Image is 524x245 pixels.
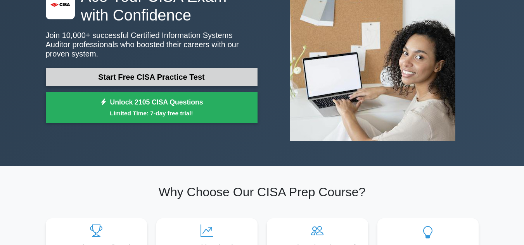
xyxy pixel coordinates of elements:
h2: Why Choose Our CISA Prep Course? [46,185,479,199]
p: Join 10,000+ successful Certified Information Systems Auditor professionals who boosted their car... [46,31,258,58]
a: Unlock 2105 CISA QuestionsLimited Time: 7-day free trial! [46,92,258,123]
a: Start Free CISA Practice Test [46,68,258,86]
small: Limited Time: 7-day free trial! [55,109,248,118]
